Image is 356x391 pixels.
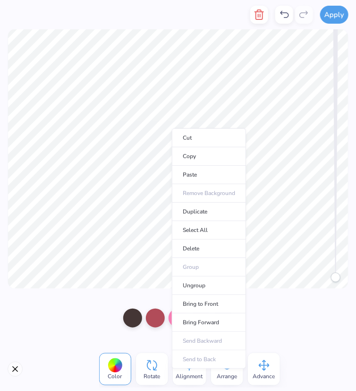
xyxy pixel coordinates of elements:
span: Color [108,373,122,380]
li: Paste [172,166,246,184]
button: Apply [320,6,348,24]
span: Rotate [144,373,160,380]
li: Bring to Front [172,295,246,313]
div: Accessibility label [331,273,340,282]
li: Delete [172,240,246,258]
li: Ungroup [172,276,246,295]
span: Alignment [176,373,203,380]
span: Arrange [217,373,237,380]
li: Select All [172,221,246,240]
li: Duplicate [172,203,246,221]
li: Cut [172,128,246,147]
li: Copy [172,147,246,166]
li: Bring Forward [172,313,246,332]
span: Advance [253,373,275,380]
button: Close [8,362,23,377]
